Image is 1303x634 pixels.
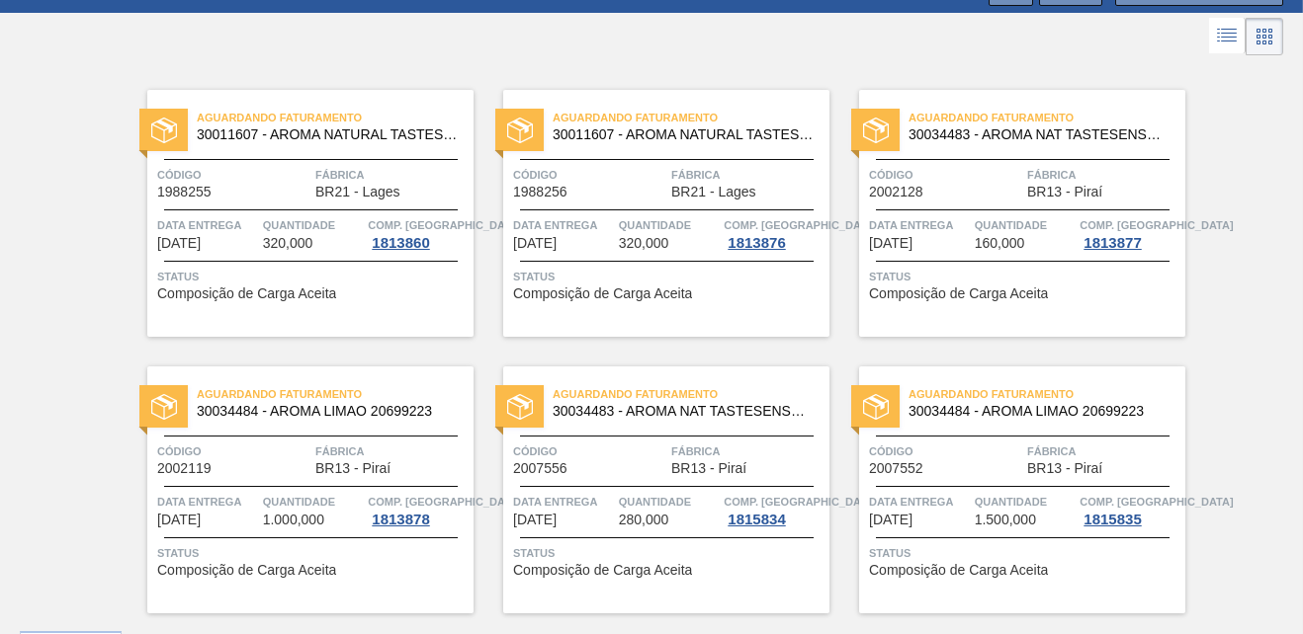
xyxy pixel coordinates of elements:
a: statusAguardando Faturamento30034483 - AROMA NAT TASTESENSE 20639899Código2007556FábricaBR13 - Pi... [474,366,829,613]
span: BR13 - Piraí [1027,461,1102,476]
span: Código [513,165,666,185]
img: status [863,394,889,420]
span: Aguardando Faturamento [909,108,1185,127]
img: status [507,394,533,420]
span: Quantidade [619,492,720,512]
a: statusAguardando Faturamento30011607 - AROMA NATURAL TASTESENSE 20648938Código1988255FábricaBR21 ... [118,90,474,337]
span: 320,000 [619,236,669,251]
span: Comp. Carga [1080,492,1233,512]
span: Código [869,165,1022,185]
span: Fábrica [671,441,825,461]
a: statusAguardando Faturamento30034484 - AROMA LIMAO 20699223Código2007552FábricaBR13 - PiraíData e... [829,366,1185,613]
span: Composição de Carga Aceita [157,563,336,578]
span: Aguardando Faturamento [553,108,829,127]
span: BR13 - Piraí [1027,185,1102,199]
span: BR13 - Piraí [315,461,391,476]
div: 1815835 [1080,512,1145,527]
span: Composição de Carga Aceita [869,563,1048,578]
span: Fábrica [1027,441,1180,461]
span: 1988256 [513,185,567,199]
span: 1.500,000 [975,513,1036,527]
span: Comp. Carga [724,215,877,235]
span: Composição de Carga Aceita [869,286,1048,301]
span: Status [869,267,1180,286]
span: Status [157,543,469,563]
span: Fábrica [315,441,469,461]
div: 1813876 [724,235,789,251]
span: Fábrica [671,165,825,185]
a: statusAguardando Faturamento30011607 - AROMA NATURAL TASTESENSE 20648938Código1988256FábricaBR21 ... [474,90,829,337]
div: 1813860 [368,235,433,251]
a: Comp. [GEOGRAPHIC_DATA]1813878 [368,492,469,527]
span: Fábrica [315,165,469,185]
span: Status [869,543,1180,563]
span: 16/09/2025 [869,236,912,251]
span: Código [157,441,310,461]
span: Quantidade [263,492,364,512]
span: Data entrega [513,215,614,235]
div: 1813878 [368,512,433,527]
span: Comp. Carga [368,215,521,235]
span: Quantidade [263,215,364,235]
span: BR13 - Piraí [671,461,746,476]
span: Quantidade [975,492,1076,512]
span: Status [157,267,469,286]
div: Visão em Cards [1246,18,1283,55]
span: Comp. Carga [368,492,521,512]
img: status [863,118,889,143]
span: Comp. Carga [724,492,877,512]
span: Composição de Carga Aceita [513,563,692,578]
span: 30034484 - AROMA LIMAO 20699223 [197,404,458,419]
span: 2002119 [157,461,212,476]
img: status [151,118,177,143]
a: Comp. [GEOGRAPHIC_DATA]1813877 [1080,215,1180,251]
span: Data entrega [513,492,614,512]
span: 2002128 [869,185,923,199]
a: statusAguardando Faturamento30034483 - AROMA NAT TASTESENSE 20639899Código2002128FábricaBR13 - Pi... [829,90,1185,337]
span: 14/08/2025 [157,236,201,251]
span: 30011607 - AROMA NATURAL TASTESENSE 20648938 [553,127,814,142]
a: Comp. [GEOGRAPHIC_DATA]1815834 [724,492,825,527]
a: statusAguardando Faturamento30034484 - AROMA LIMAO 20699223Código2002119FábricaBR13 - PiraíData e... [118,366,474,613]
span: 1.000,000 [263,513,324,527]
span: 30034483 - AROMA NAT TASTESENSE 20639899 [909,127,1170,142]
img: status [507,118,533,143]
span: 1988255 [157,185,212,199]
span: 03/10/2025 [869,513,912,527]
span: BR21 - Lages [315,185,400,199]
span: Data entrega [157,215,258,235]
span: Quantidade [975,215,1076,235]
span: Aguardando Faturamento [909,384,1185,404]
span: Aguardando Faturamento [553,384,829,404]
a: Comp. [GEOGRAPHIC_DATA]1813860 [368,215,469,251]
span: Data entrega [869,492,970,512]
span: Composição de Carga Aceita [513,286,692,301]
span: 02/10/2025 [513,513,557,527]
span: 30034483 - AROMA NAT TASTESENSE 20639899 [553,404,814,419]
span: Status [513,543,825,563]
span: Código [157,165,310,185]
span: Comp. Carga [1080,215,1233,235]
span: Código [513,441,666,461]
span: Data entrega [869,215,970,235]
span: Data entrega [157,492,258,512]
span: 14/09/2025 [513,236,557,251]
span: Aguardando Faturamento [197,384,474,404]
span: 320,000 [263,236,313,251]
div: 1815834 [724,512,789,527]
span: Fábrica [1027,165,1180,185]
span: 30034484 - AROMA LIMAO 20699223 [909,404,1170,419]
span: Quantidade [619,215,720,235]
a: Comp. [GEOGRAPHIC_DATA]1815835 [1080,492,1180,527]
span: Aguardando Faturamento [197,108,474,127]
span: Status [513,267,825,286]
span: 30011607 - AROMA NATURAL TASTESENSE 20648938 [197,127,458,142]
span: Código [869,441,1022,461]
span: Composição de Carga Aceita [157,286,336,301]
div: Visão em Lista [1209,18,1246,55]
img: status [151,394,177,420]
span: 2007552 [869,461,923,476]
div: 1813877 [1080,235,1145,251]
a: Comp. [GEOGRAPHIC_DATA]1813876 [724,215,825,251]
span: 17/09/2025 [157,513,201,527]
